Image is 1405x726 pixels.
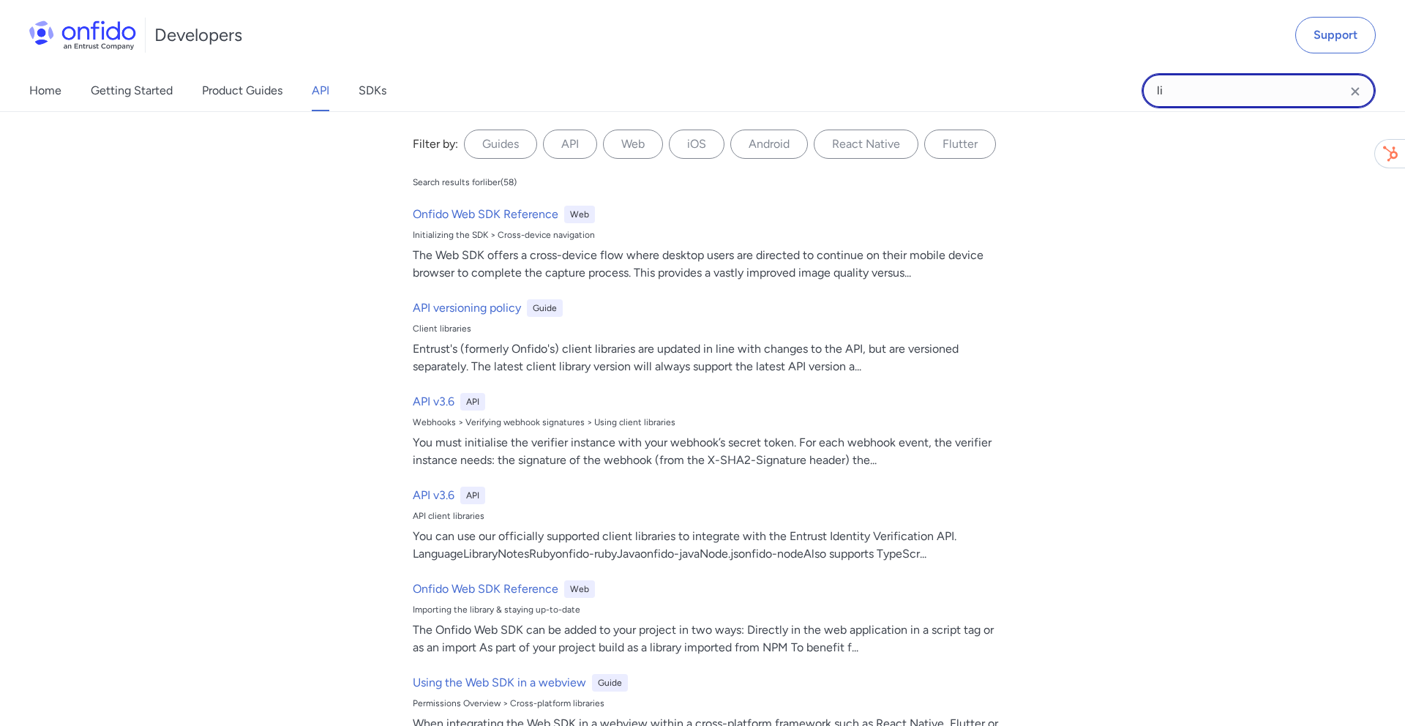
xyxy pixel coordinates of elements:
[413,229,1004,241] div: Initializing the SDK > Cross-device navigation
[413,247,1004,282] div: The Web SDK offers a cross-device flow where desktop users are directed to continue on their mobi...
[407,481,1010,569] a: API v3.6APIAPI client librariesYou can use our officially supported client libraries to integrate...
[413,393,454,411] h6: API v3.6
[1346,83,1364,100] svg: Clear search field button
[460,393,485,411] div: API
[413,135,458,153] div: Filter by:
[202,70,282,111] a: Product Guides
[413,697,1004,709] div: Permissions Overview > Cross-platform libraries
[407,200,1010,288] a: Onfido Web SDK ReferenceWebInitializing the SDK > Cross-device navigationThe Web SDK offers a cro...
[464,130,537,159] label: Guides
[527,299,563,317] div: Guide
[29,70,61,111] a: Home
[154,23,242,47] h1: Developers
[814,130,918,159] label: React Native
[413,604,1004,615] div: Importing the library & staying up-to-date
[413,510,1004,522] div: API client libraries
[1295,17,1376,53] a: Support
[1142,73,1376,108] input: Onfido search input field
[413,528,1004,563] div: You can use our officially supported client libraries to integrate with the Entrust Identity Veri...
[564,580,595,598] div: Web
[413,621,1004,656] div: The Onfido Web SDK can be added to your project in two ways: Directly in the web application in a...
[407,293,1010,381] a: API versioning policyGuideClient librariesEntrust's (formerly Onfido's) client libraries are upda...
[413,176,517,188] div: Search results for liber ( 58 )
[29,20,136,50] img: Onfido Logo
[413,323,1004,334] div: Client libraries
[312,70,329,111] a: API
[413,206,558,223] h6: Onfido Web SDK Reference
[359,70,386,111] a: SDKs
[413,416,1004,428] div: Webhooks > Verifying webhook signatures > Using client libraries
[543,130,597,159] label: API
[413,580,558,598] h6: Onfido Web SDK Reference
[669,130,724,159] label: iOS
[564,206,595,223] div: Web
[413,299,521,317] h6: API versioning policy
[460,487,485,504] div: API
[413,487,454,504] h6: API v3.6
[413,674,586,692] h6: Using the Web SDK in a webview
[413,434,1004,469] div: You must initialise the verifier instance with your webhook’s secret token. For each webhook even...
[407,575,1010,662] a: Onfido Web SDK ReferenceWebImporting the library & staying up-to-dateThe Onfido Web SDK can be ad...
[730,130,808,159] label: Android
[603,130,663,159] label: Web
[413,340,1004,375] div: Entrust's (formerly Onfido's) client libraries are updated in line with changes to the API, but a...
[91,70,173,111] a: Getting Started
[407,387,1010,475] a: API v3.6APIWebhooks > Verifying webhook signatures > Using client librariesYou must initialise th...
[592,674,628,692] div: Guide
[924,130,996,159] label: Flutter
